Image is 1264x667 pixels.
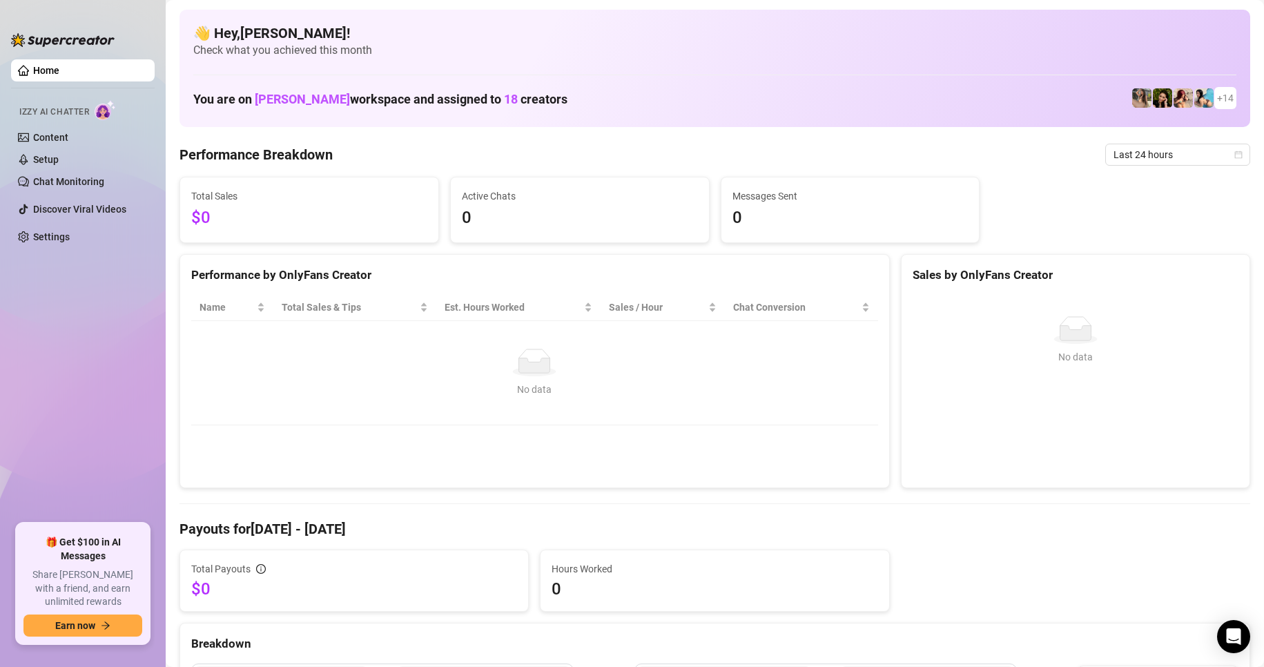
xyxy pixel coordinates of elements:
[725,294,877,321] th: Chat Conversion
[191,578,517,600] span: $0
[462,205,698,231] span: 0
[255,92,350,106] span: [PERSON_NAME]
[282,300,417,315] span: Total Sales & Tips
[11,33,115,47] img: logo-BBDzfeDw.svg
[273,294,436,321] th: Total Sales & Tips
[1217,90,1234,106] span: + 14
[1114,144,1242,165] span: Last 24 hours
[193,43,1236,58] span: Check what you achieved this month
[462,188,698,204] span: Active Chats
[1217,620,1250,653] div: Open Intercom Messenger
[33,154,59,165] a: Setup
[601,294,725,321] th: Sales / Hour
[33,204,126,215] a: Discover Viral Videos
[445,300,581,315] div: Est. Hours Worked
[23,615,142,637] button: Earn nowarrow-right
[504,92,518,106] span: 18
[179,519,1250,539] h4: Payouts for [DATE] - [DATE]
[33,132,68,143] a: Content
[19,106,89,119] span: Izzy AI Chatter
[95,100,116,120] img: AI Chatter
[23,568,142,609] span: Share [PERSON_NAME] with a friend, and earn unlimited rewards
[193,23,1236,43] h4: 👋 Hey, [PERSON_NAME] !
[1174,88,1193,108] img: North (@northnattfree)
[1194,88,1214,108] img: North (@northnattvip)
[733,300,858,315] span: Chat Conversion
[193,92,567,107] h1: You are on workspace and assigned to creators
[1234,151,1243,159] span: calendar
[33,231,70,242] a: Settings
[1132,88,1151,108] img: emilylou (@emilyylouu)
[552,578,877,600] span: 0
[191,294,273,321] th: Name
[256,564,266,574] span: info-circle
[732,188,969,204] span: Messages Sent
[1153,88,1172,108] img: playfuldimples (@playfuldimples)
[918,349,1233,365] div: No data
[101,621,110,630] span: arrow-right
[33,176,104,187] a: Chat Monitoring
[191,561,251,577] span: Total Payouts
[913,266,1238,284] div: Sales by OnlyFans Creator
[33,65,59,76] a: Home
[609,300,706,315] span: Sales / Hour
[191,188,427,204] span: Total Sales
[191,266,878,284] div: Performance by OnlyFans Creator
[55,620,95,631] span: Earn now
[179,145,333,164] h4: Performance Breakdown
[552,561,877,577] span: Hours Worked
[205,382,864,397] div: No data
[732,205,969,231] span: 0
[200,300,254,315] span: Name
[23,536,142,563] span: 🎁 Get $100 in AI Messages
[191,635,1238,653] div: Breakdown
[191,205,427,231] span: $0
